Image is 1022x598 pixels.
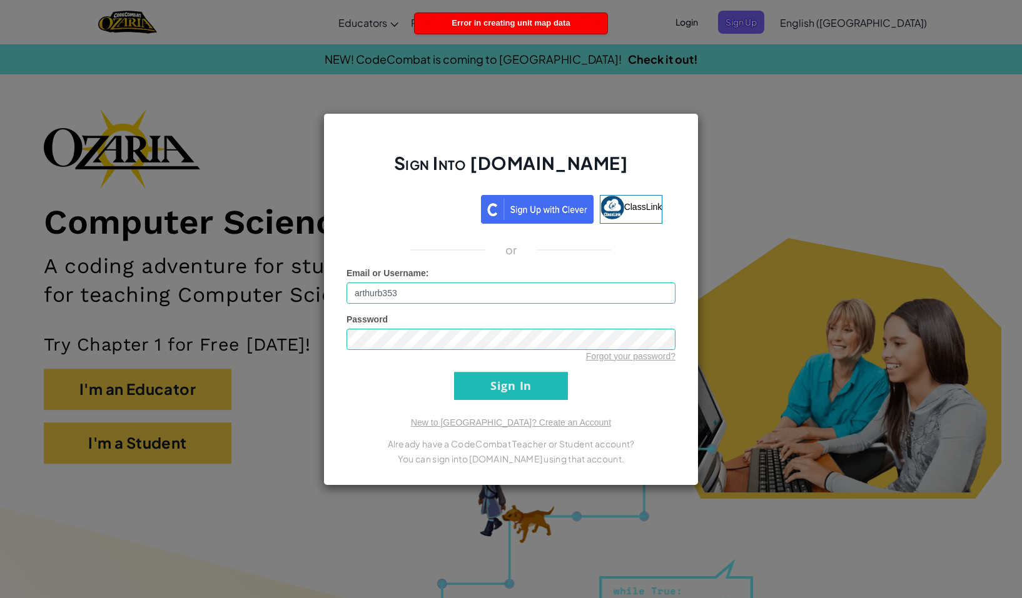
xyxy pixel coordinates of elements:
span: Error in creating unit map data [452,18,570,27]
p: Already have a CodeCombat Teacher or Student account? [347,436,675,451]
span: ClassLink [624,201,662,211]
a: Forgot your password? [586,351,675,361]
p: or [505,242,517,257]
label: : [347,267,429,279]
h2: Sign Into [DOMAIN_NAME] [347,151,675,187]
p: You can sign into [DOMAIN_NAME] using that account. [347,451,675,466]
input: Sign In [454,372,568,400]
img: clever_sso_button@2x.png [481,195,594,224]
span: Email or Username [347,268,426,278]
a: New to [GEOGRAPHIC_DATA]? Create an Account [411,417,611,427]
span: Password [347,314,388,324]
img: classlink-logo-small.png [600,196,624,219]
iframe: Sign in with Google Button [353,194,481,221]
